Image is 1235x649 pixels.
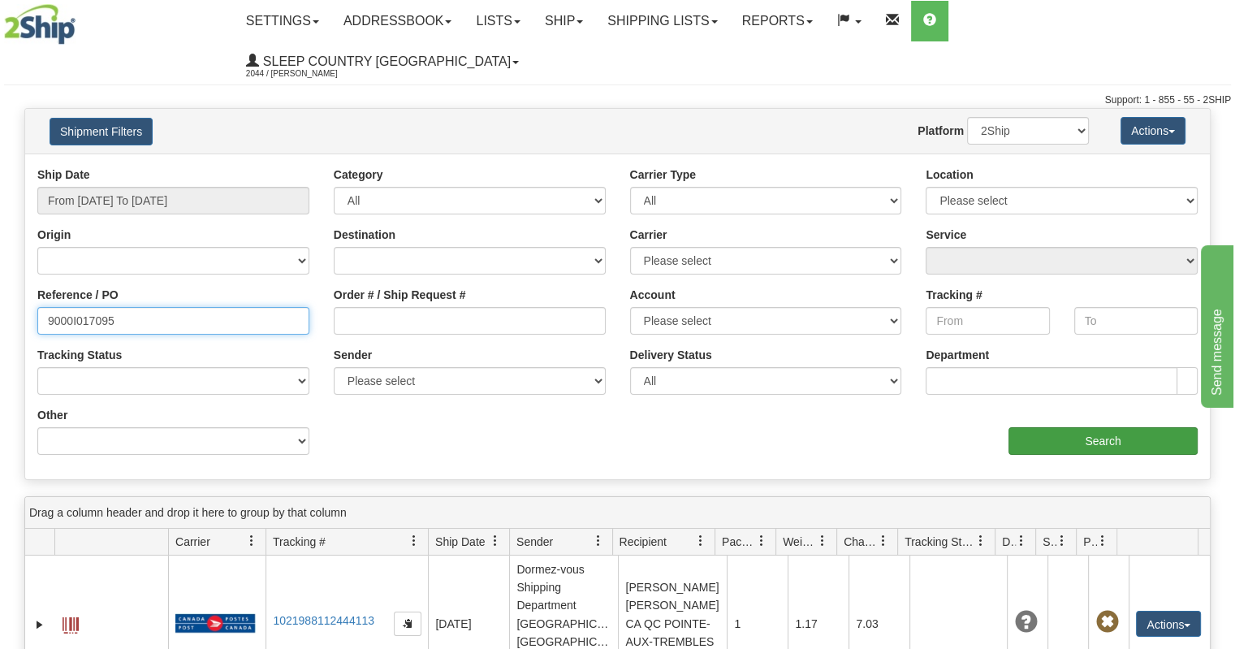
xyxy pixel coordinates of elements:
[730,1,825,41] a: Reports
[533,1,595,41] a: Ship
[334,287,466,303] label: Order # / Ship Request #
[630,287,676,303] label: Account
[1074,307,1198,335] input: To
[809,527,836,555] a: Weight filter column settings
[595,1,729,41] a: Shipping lists
[722,534,756,550] span: Packages
[175,613,255,634] img: 20 - Canada Post
[926,307,1049,335] input: From
[234,1,331,41] a: Settings
[63,610,79,636] a: Label
[259,54,511,68] span: Sleep Country [GEOGRAPHIC_DATA]
[630,167,696,183] label: Carrier Type
[585,527,612,555] a: Sender filter column settings
[12,10,150,29] div: Send message
[926,227,966,243] label: Service
[1089,527,1116,555] a: Pickup Status filter column settings
[273,614,374,627] a: 1021988112444113
[870,527,897,555] a: Charge filter column settings
[926,287,982,303] label: Tracking #
[620,534,667,550] span: Recipient
[37,287,119,303] label: Reference / PO
[246,66,368,82] span: 2044 / [PERSON_NAME]
[238,527,266,555] a: Carrier filter column settings
[50,118,153,145] button: Shipment Filters
[926,167,973,183] label: Location
[748,527,775,555] a: Packages filter column settings
[400,527,428,555] a: Tracking # filter column settings
[234,41,531,82] a: Sleep Country [GEOGRAPHIC_DATA] 2044 / [PERSON_NAME]
[37,407,67,423] label: Other
[32,617,48,633] a: Expand
[1043,534,1056,550] span: Shipment Issues
[394,612,421,636] button: Copy to clipboard
[331,1,464,41] a: Addressbook
[844,534,878,550] span: Charge
[464,1,532,41] a: Lists
[687,527,715,555] a: Recipient filter column settings
[175,534,210,550] span: Carrier
[967,527,995,555] a: Tracking Status filter column settings
[1083,534,1097,550] span: Pickup Status
[1002,534,1016,550] span: Delivery Status
[1121,117,1185,145] button: Actions
[334,167,383,183] label: Category
[1136,611,1201,637] button: Actions
[37,227,71,243] label: Origin
[516,534,553,550] span: Sender
[25,497,1210,529] div: grid grouping header
[630,227,667,243] label: Carrier
[630,347,712,363] label: Delivery Status
[435,534,485,550] span: Ship Date
[481,527,509,555] a: Ship Date filter column settings
[1014,611,1037,634] span: Unknown
[334,227,395,243] label: Destination
[1048,527,1076,555] a: Shipment Issues filter column settings
[918,123,964,139] label: Platform
[334,347,372,363] label: Sender
[37,167,90,183] label: Ship Date
[37,347,122,363] label: Tracking Status
[1008,527,1035,555] a: Delivery Status filter column settings
[4,93,1231,107] div: Support: 1 - 855 - 55 - 2SHIP
[273,534,326,550] span: Tracking #
[783,534,817,550] span: Weight
[1095,611,1118,634] span: Pickup Not Assigned
[1198,241,1233,407] iframe: chat widget
[926,347,989,363] label: Department
[905,534,975,550] span: Tracking Status
[4,4,76,45] img: logo2044.jpg
[1008,427,1198,455] input: Search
